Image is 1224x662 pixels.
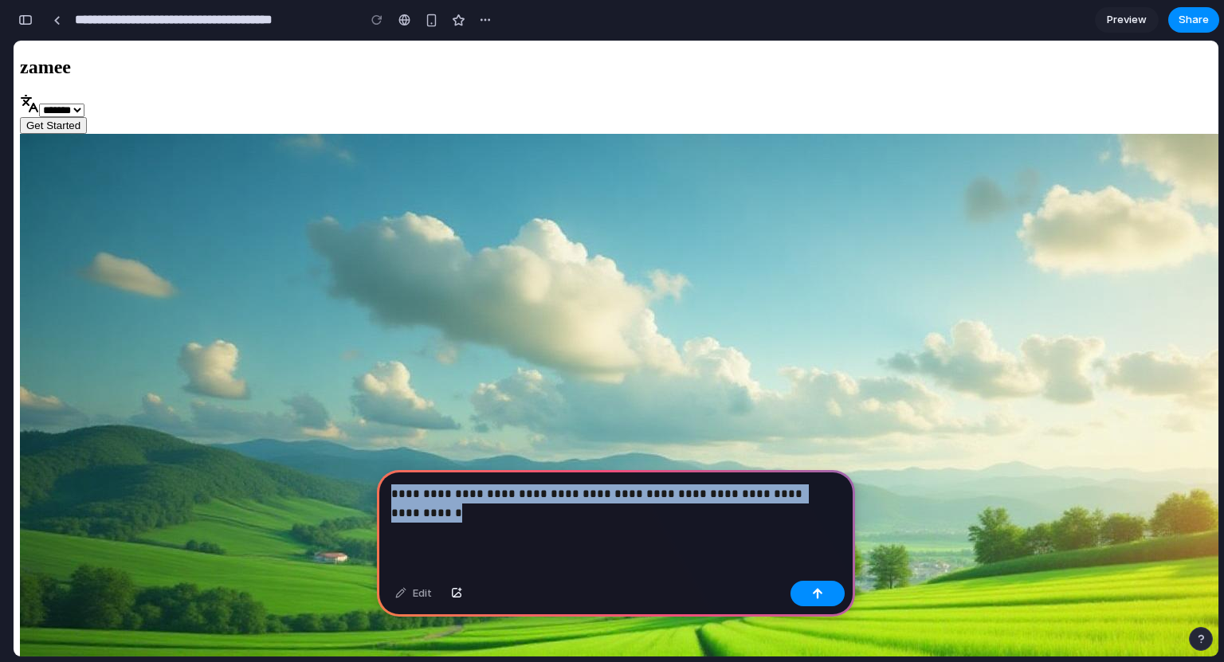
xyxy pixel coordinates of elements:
[1179,12,1209,28] span: Share
[1107,12,1147,28] span: Preview
[1168,7,1219,33] button: Share
[1095,7,1159,33] a: Preview
[6,16,1198,37] h1: zamee
[6,76,73,93] button: Get Started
